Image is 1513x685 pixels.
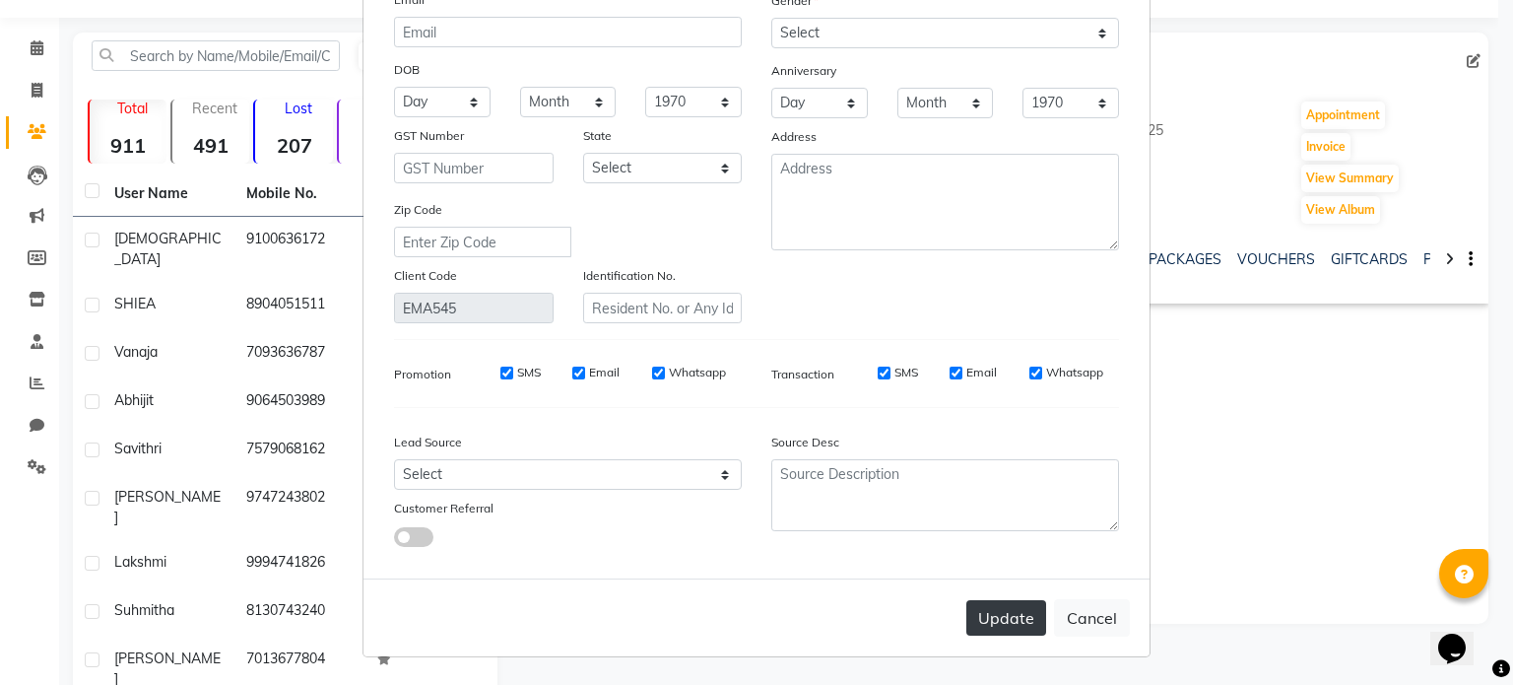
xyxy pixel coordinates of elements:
[771,366,834,383] label: Transaction
[771,434,839,451] label: Source Desc
[394,500,493,517] label: Customer Referral
[1430,606,1493,665] iframe: chat widget
[394,293,554,323] input: Client Code
[394,61,420,79] label: DOB
[894,364,918,381] label: SMS
[394,201,442,219] label: Zip Code
[394,267,457,285] label: Client Code
[589,364,620,381] label: Email
[966,364,997,381] label: Email
[517,364,541,381] label: SMS
[583,127,612,145] label: State
[669,364,726,381] label: Whatsapp
[394,434,462,451] label: Lead Source
[394,227,571,257] input: Enter Zip Code
[394,127,464,145] label: GST Number
[771,128,817,146] label: Address
[394,17,742,47] input: Email
[583,267,676,285] label: Identification No.
[394,153,554,183] input: GST Number
[583,293,743,323] input: Resident No. or Any Id
[771,62,836,80] label: Anniversary
[1046,364,1103,381] label: Whatsapp
[394,366,451,383] label: Promotion
[966,600,1046,636] button: Update
[1054,599,1130,637] button: Cancel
